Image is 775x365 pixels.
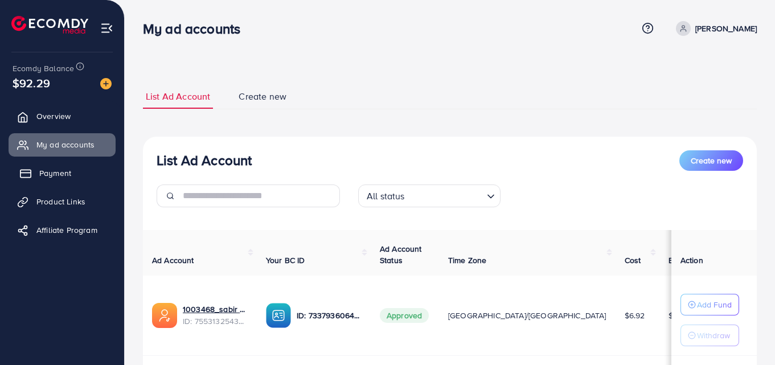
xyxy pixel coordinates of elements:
span: Ecomdy Balance [13,63,74,74]
button: Add Fund [680,294,739,315]
span: List Ad Account [146,90,210,103]
span: [GEOGRAPHIC_DATA]/[GEOGRAPHIC_DATA] [448,310,606,321]
img: image [100,78,112,89]
span: My ad accounts [36,139,95,150]
span: Ad Account Status [380,243,422,266]
p: [PERSON_NAME] [695,22,757,35]
span: Approved [380,308,429,323]
input: Search for option [408,186,482,204]
span: Time Zone [448,255,486,266]
button: Withdraw [680,325,739,346]
span: Cost [625,255,641,266]
span: Payment [39,167,71,179]
span: Overview [36,110,71,122]
a: [PERSON_NAME] [671,21,757,36]
a: Payment [9,162,116,184]
div: <span class='underline'>1003468_sabir bhai_1758600780219</span></br>7553132543537594376 [183,304,248,327]
span: $92.29 [13,75,50,91]
a: My ad accounts [9,133,116,156]
span: Action [680,255,703,266]
p: Add Fund [697,298,732,311]
a: 1003468_sabir bhai_1758600780219 [183,304,248,315]
span: $6.92 [625,310,645,321]
span: Product Links [36,196,85,207]
h3: My ad accounts [143,20,249,37]
span: Create new [691,155,732,166]
span: Affiliate Program [36,224,97,236]
a: Product Links [9,190,116,213]
h3: List Ad Account [157,152,252,169]
p: ID: 7337936064855851010 [297,309,362,322]
img: logo [11,16,88,34]
iframe: Chat [727,314,766,356]
img: menu [100,22,113,35]
button: Create new [679,150,743,171]
span: Ad Account [152,255,194,266]
span: Create new [239,90,286,103]
div: Search for option [358,184,501,207]
img: ic-ads-acc.e4c84228.svg [152,303,177,328]
a: Affiliate Program [9,219,116,241]
span: All status [364,188,407,204]
span: ID: 7553132543537594376 [183,315,248,327]
span: Your BC ID [266,255,305,266]
p: Withdraw [697,329,730,342]
a: Overview [9,105,116,128]
img: ic-ba-acc.ded83a64.svg [266,303,291,328]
